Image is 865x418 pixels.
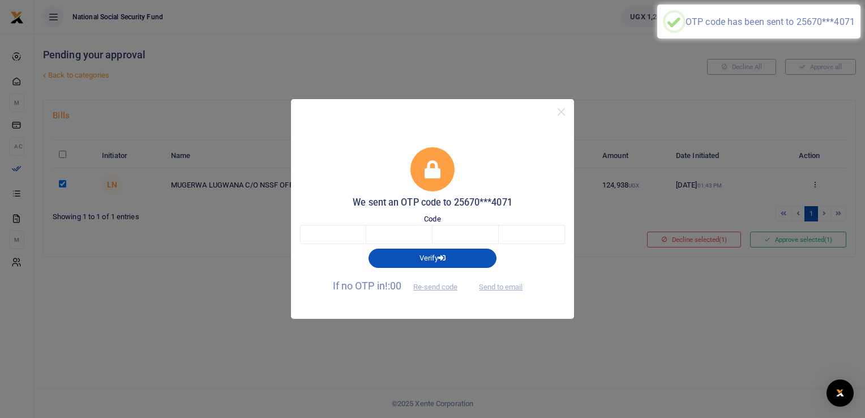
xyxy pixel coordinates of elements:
[369,249,496,268] button: Verify
[827,379,854,407] div: Open Intercom Messenger
[424,214,440,225] label: Code
[385,280,401,292] span: !:00
[553,104,569,120] button: Close
[333,280,468,292] span: If no OTP in
[300,197,565,208] h5: We sent an OTP code to 25670***4071
[686,16,855,27] div: OTP code has been sent to 25670***4071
